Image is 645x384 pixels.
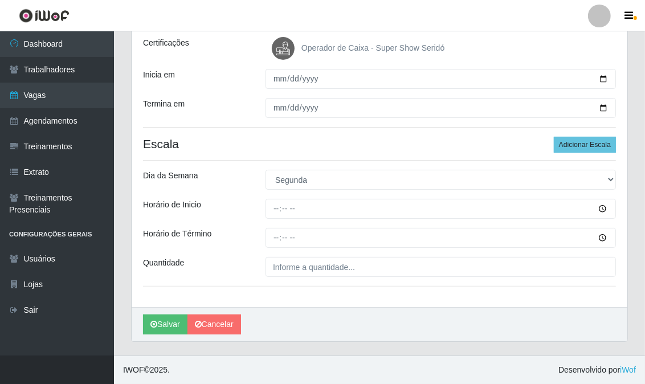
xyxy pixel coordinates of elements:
[266,98,616,118] input: 00/00/0000
[19,9,70,23] img: CoreUI Logo
[554,137,616,153] button: Adicionar Escala
[558,364,636,376] span: Desenvolvido por
[187,314,241,334] a: Cancelar
[143,228,211,240] label: Horário de Término
[143,170,198,182] label: Dia da Semana
[143,314,187,334] button: Salvar
[266,69,616,89] input: 00/00/0000
[123,365,144,374] span: IWOF
[272,37,299,60] img: Operador de Caixa - Super Show Seridó
[143,98,185,110] label: Termina em
[143,69,175,81] label: Inicia em
[143,199,201,211] label: Horário de Inicio
[266,199,616,219] input: 00:00
[266,228,616,248] input: 00:00
[143,257,184,269] label: Quantidade
[301,43,444,52] span: Operador de Caixa - Super Show Seridó
[266,257,616,277] input: Informe a quantidade...
[620,365,636,374] a: iWof
[123,364,170,376] span: © 2025 .
[143,37,189,49] label: Certificações
[143,137,616,151] h4: Escala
